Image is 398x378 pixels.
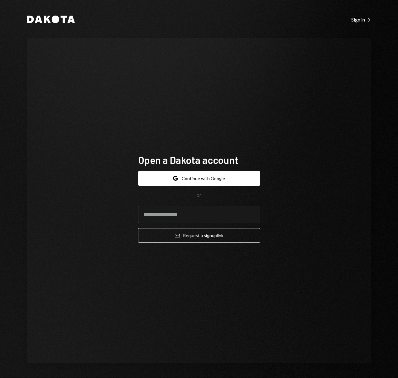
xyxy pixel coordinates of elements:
[138,171,260,186] button: Continue with Google
[196,193,202,199] div: OR
[351,16,371,23] a: Sign in
[138,154,260,166] h1: Open a Dakota account
[138,228,260,243] button: Request a signuplink
[351,17,371,23] div: Sign in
